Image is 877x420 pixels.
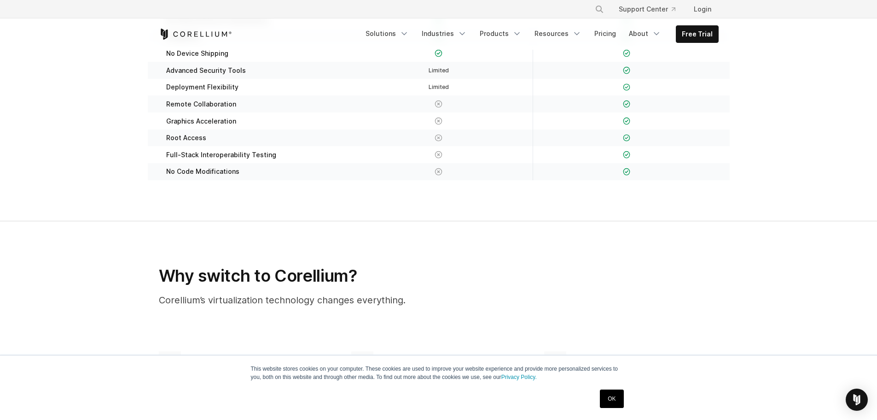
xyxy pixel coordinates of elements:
[166,134,206,142] span: Root Access
[623,100,631,108] img: Checkmark
[360,25,414,42] a: Solutions
[584,1,719,18] div: Navigation Menu
[474,25,527,42] a: Products
[166,66,246,75] span: Advanced Security Tools
[166,167,239,176] span: No Code Modifications
[589,25,621,42] a: Pricing
[435,49,442,57] img: Checkmark
[429,67,449,74] span: Limited
[251,365,627,381] p: This website stores cookies on your computer. These cookies are used to improve your website expe...
[623,134,631,142] img: Checkmark
[166,83,238,91] span: Deployment Flexibility
[623,66,631,74] img: Checkmark
[623,25,667,42] a: About
[623,83,631,91] img: Checkmark
[501,374,537,380] a: Privacy Policy.
[623,168,631,176] img: Checkmark
[416,25,472,42] a: Industries
[529,25,587,42] a: Resources
[435,151,442,159] img: X
[159,29,232,40] a: Corellium Home
[435,134,442,142] img: X
[159,293,526,307] p: Corellium’s virtualization technology changes everything.
[166,117,236,125] span: Graphics Acceleration
[623,117,631,125] img: Checkmark
[623,49,631,57] img: Checkmark
[676,26,718,42] a: Free Trial
[435,168,442,176] img: X
[611,1,683,18] a: Support Center
[846,389,868,411] div: Open Intercom Messenger
[166,151,276,159] span: Full-Stack Interoperability Testing
[623,151,631,159] img: Checkmark
[435,100,442,108] img: X
[591,1,608,18] button: Search
[435,117,442,125] img: X
[159,266,526,286] h2: Why switch to Corellium?
[166,49,228,58] span: No Device Shipping
[600,390,623,408] a: OK
[429,83,449,90] span: Limited
[166,100,236,108] span: Remote Collaboration
[686,1,719,18] a: Login
[360,25,719,43] div: Navigation Menu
